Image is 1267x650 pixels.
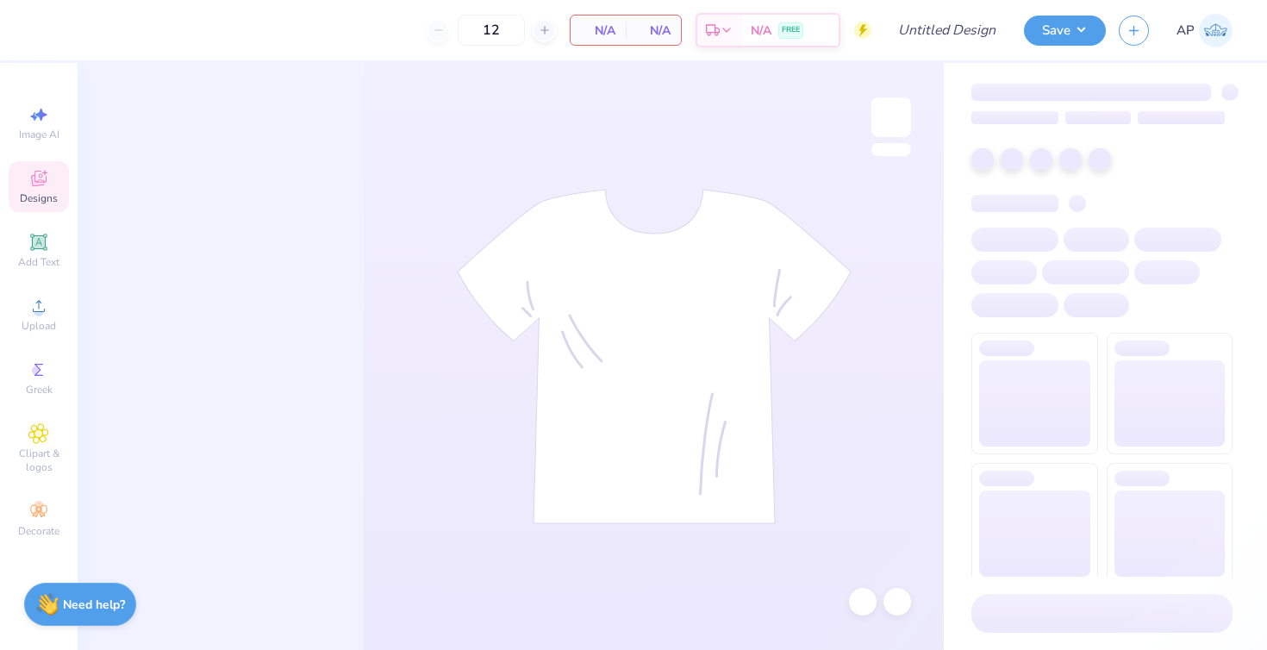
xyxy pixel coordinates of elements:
[26,383,53,397] span: Greek
[1176,14,1233,47] a: AP
[884,13,1011,47] input: Untitled Design
[782,24,800,36] span: FREE
[20,191,58,205] span: Designs
[22,319,56,333] span: Upload
[18,255,59,269] span: Add Text
[751,22,771,40] span: N/A
[63,597,125,613] strong: Need help?
[1176,21,1195,41] span: AP
[9,447,69,474] span: Clipart & logos
[458,15,525,46] input: – –
[457,189,852,524] img: tee-skeleton.svg
[581,22,615,40] span: N/A
[19,128,59,141] span: Image AI
[1199,14,1233,47] img: Arianna Peace
[18,524,59,538] span: Decorate
[636,22,671,40] span: N/A
[1024,16,1106,46] button: Save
